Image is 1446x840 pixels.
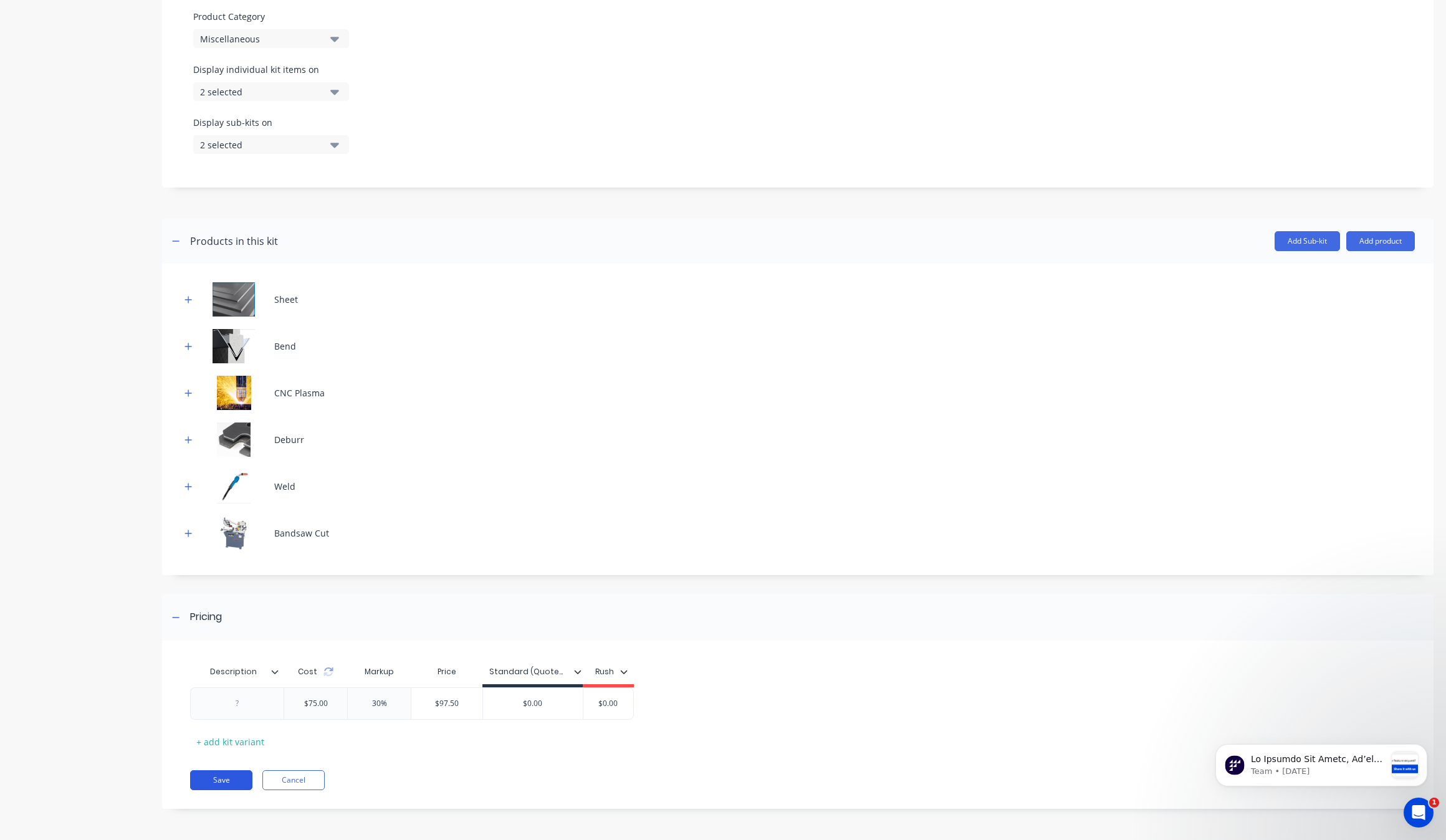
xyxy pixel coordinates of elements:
[193,135,349,154] button: 2 selected
[274,480,295,493] div: Weld
[274,433,304,446] div: Deburr
[577,688,639,719] div: $0.00
[190,234,278,249] div: Products in this kit
[190,609,222,625] div: Pricing
[200,85,321,98] div: 2 selected
[294,688,338,719] div: $75.00
[483,688,583,719] div: $0.00
[347,659,411,684] div: Markup
[589,662,634,681] button: Rush
[483,662,588,681] button: Standard (Quoted)
[1275,231,1340,251] button: Add Sub-kit
[54,35,187,751] span: Lo Ipsumdo Sit Ametc, Ad’el seddoe tem inci utlabore etdolor magnaaliq en admi veni quisnost exe ...
[200,138,321,151] div: 2 selected
[193,82,349,101] button: 2 selected
[298,666,317,677] span: Cost
[1429,798,1439,808] span: 1
[190,659,284,684] div: Description
[274,293,298,306] div: Sheet
[193,10,1402,23] label: Product Category
[203,329,265,363] img: Bend
[1404,798,1434,828] iframe: Intercom live chat
[203,516,265,550] img: Bandsaw Cut
[193,29,349,48] button: Miscellaneous
[262,770,325,790] button: Cancel
[595,666,614,677] div: Rush
[203,469,265,504] img: Weld
[203,376,265,410] img: CNC Plasma
[190,770,252,790] button: Save
[411,659,482,684] div: Price
[489,666,568,677] div: Standard (Quoted)
[203,282,265,317] img: Sheet
[348,688,411,719] div: 30%
[193,116,349,129] label: Display sub-kits on
[274,386,325,399] div: CNC Plasma
[190,687,634,720] div: $75.0030%$97.50$0.00$0.00
[284,659,347,684] div: Cost
[54,47,189,58] p: Message from Team, sent 1w ago
[200,32,321,45] div: Miscellaneous
[274,340,296,353] div: Bend
[411,688,482,719] div: $97.50
[203,422,265,457] img: Deburr
[1346,231,1415,251] button: Add product
[190,732,271,752] div: + add kit variant
[1197,719,1446,806] iframe: Intercom notifications message
[274,527,329,540] div: Bandsaw Cut
[193,63,349,76] label: Display individual kit items on
[190,656,276,687] div: Description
